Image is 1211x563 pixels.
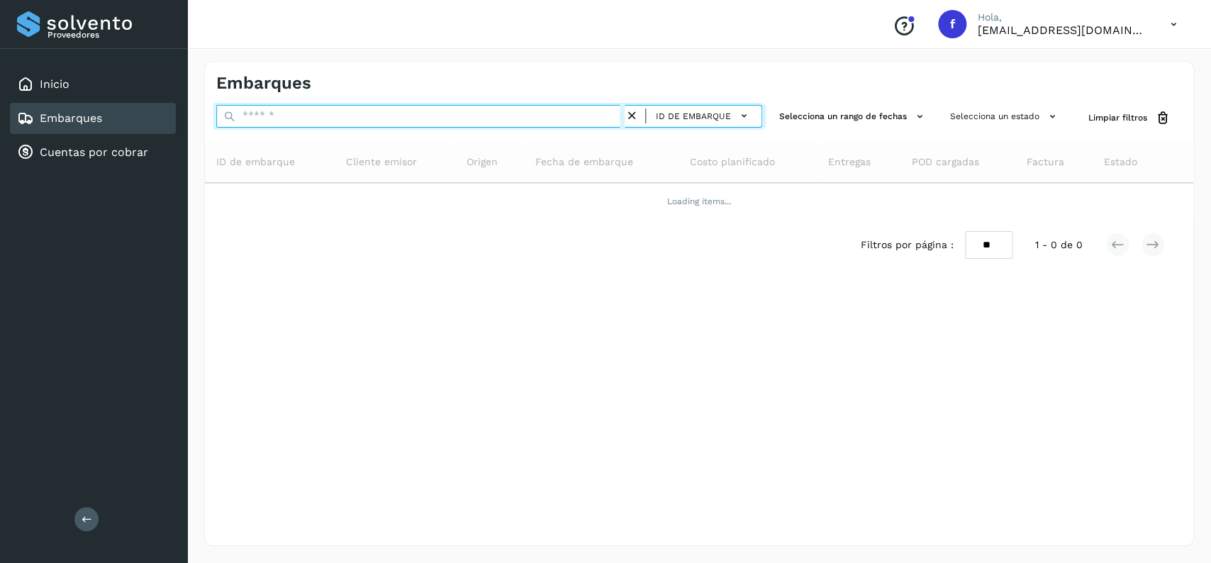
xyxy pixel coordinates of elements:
td: Loading items... [205,183,1193,220]
span: Limpiar filtros [1088,111,1147,124]
p: facturacion@expresssanjavier.com [978,23,1148,37]
span: Origen [466,155,497,169]
a: Inicio [40,77,69,91]
span: ID de embarque [656,110,731,123]
button: ID de embarque [652,106,756,126]
span: Costo planificado [690,155,775,169]
span: Cliente emisor [346,155,417,169]
span: Fecha de embarque [535,155,633,169]
span: ID de embarque [216,155,295,169]
a: Embarques [40,111,102,125]
div: Cuentas por cobrar [10,137,176,168]
button: Selecciona un estado [944,105,1066,128]
span: Factura [1027,155,1064,169]
a: Cuentas por cobrar [40,145,148,159]
div: Inicio [10,69,176,100]
span: Filtros por página : [861,238,954,252]
span: Estado [1104,155,1137,169]
h4: Embarques [216,73,311,94]
div: Embarques [10,103,176,134]
span: POD cargadas [911,155,978,169]
p: Hola, [978,11,1148,23]
span: Entregas [827,155,870,169]
button: Selecciona un rango de fechas [774,105,933,128]
p: Proveedores [48,30,170,40]
span: 1 - 0 de 0 [1035,238,1083,252]
button: Limpiar filtros [1077,105,1182,131]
